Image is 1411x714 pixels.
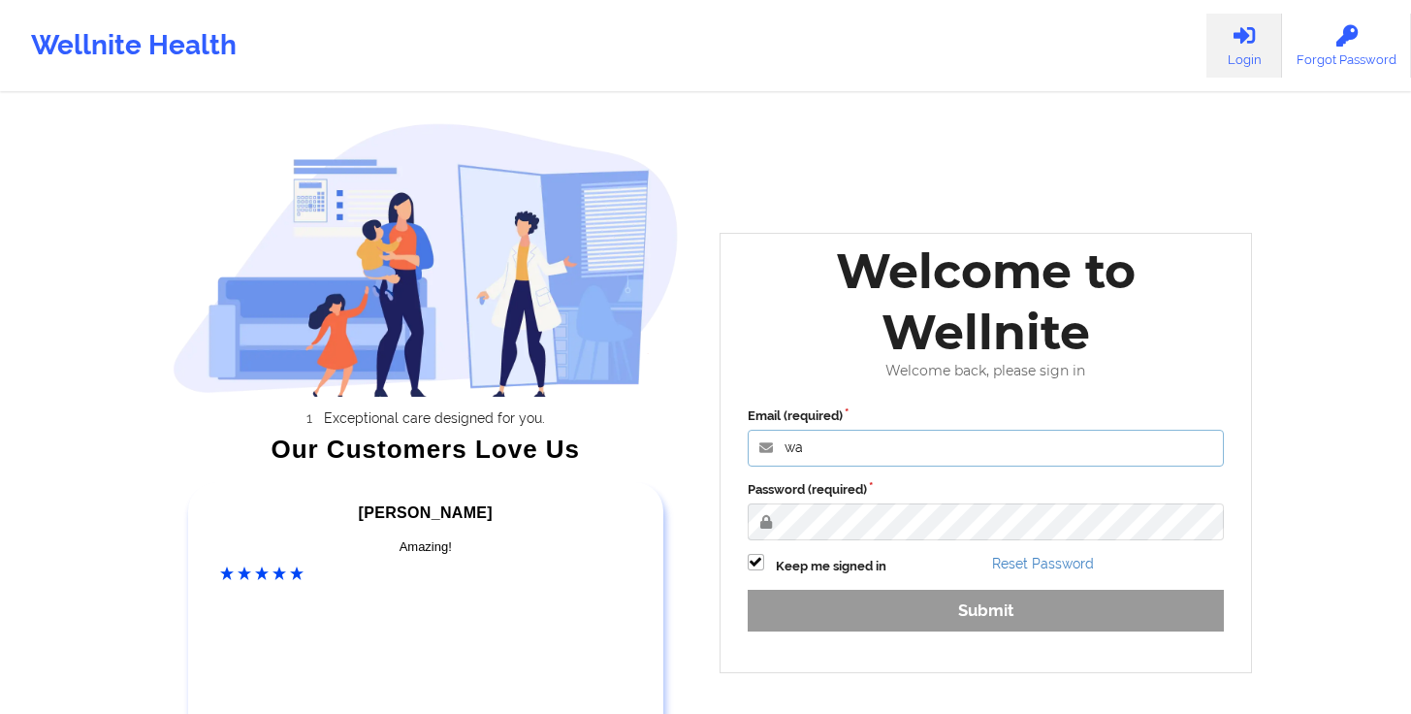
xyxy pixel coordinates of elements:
div: Our Customers Love Us [173,439,679,459]
input: Email address [748,430,1225,467]
label: Email (required) [748,406,1225,426]
span: [PERSON_NAME] [359,504,493,521]
div: Welcome back, please sign in [734,363,1238,379]
a: Reset Password [992,556,1094,571]
label: Password (required) [748,480,1225,500]
img: wellnite-auth-hero_200.c722682e.png [173,122,679,397]
li: Exceptional care designed for you. [190,410,679,426]
div: Amazing! [220,537,631,557]
div: Welcome to Wellnite [734,241,1238,363]
a: Forgot Password [1282,14,1411,78]
label: Keep me signed in [776,557,886,576]
a: Login [1206,14,1282,78]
